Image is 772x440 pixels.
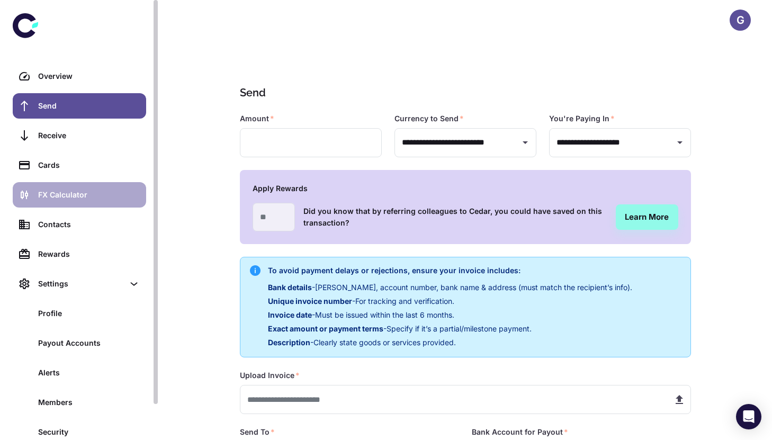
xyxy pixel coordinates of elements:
[38,159,140,171] div: Cards
[268,297,352,306] span: Unique invoice number
[268,323,632,335] p: - Specify if it’s a partial/milestone payment.
[549,113,615,124] label: You're Paying In
[38,248,140,260] div: Rewards
[38,219,140,230] div: Contacts
[38,70,140,82] div: Overview
[394,113,464,124] label: Currency to Send
[38,278,124,290] div: Settings
[268,338,310,347] span: Description
[303,205,607,229] h6: Did you know that by referring colleagues to Cedar, you could have saved on this transaction?
[518,135,533,150] button: Open
[268,309,632,321] p: - Must be issued within the last 6 months.
[268,295,632,307] p: - For tracking and verification.
[13,390,146,415] a: Members
[38,367,140,379] div: Alerts
[240,85,687,101] h1: Send
[240,427,275,437] label: Send To
[13,152,146,178] a: Cards
[13,271,146,297] div: Settings
[268,310,312,319] span: Invoice date
[268,283,312,292] span: Bank details
[38,130,140,141] div: Receive
[38,426,140,438] div: Security
[38,337,140,349] div: Payout Accounts
[38,100,140,112] div: Send
[240,113,274,124] label: Amount
[13,93,146,119] a: Send
[253,183,678,194] h6: Apply Rewards
[268,337,632,348] p: - Clearly state goods or services provided.
[38,397,140,408] div: Members
[13,330,146,356] a: Payout Accounts
[268,324,383,333] span: Exact amount or payment terms
[13,301,146,326] a: Profile
[268,282,632,293] p: - [PERSON_NAME], account number, bank name & address (must match the recipient’s info).
[730,10,751,31] button: G
[472,427,568,437] label: Bank Account for Payout
[616,204,678,230] a: Learn More
[736,404,761,429] div: Open Intercom Messenger
[13,182,146,208] a: FX Calculator
[38,189,140,201] div: FX Calculator
[672,135,687,150] button: Open
[13,64,146,89] a: Overview
[268,265,632,276] h6: To avoid payment delays or rejections, ensure your invoice includes:
[13,123,146,148] a: Receive
[38,308,140,319] div: Profile
[13,212,146,237] a: Contacts
[13,241,146,267] a: Rewards
[240,370,300,381] label: Upload Invoice
[13,360,146,385] a: Alerts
